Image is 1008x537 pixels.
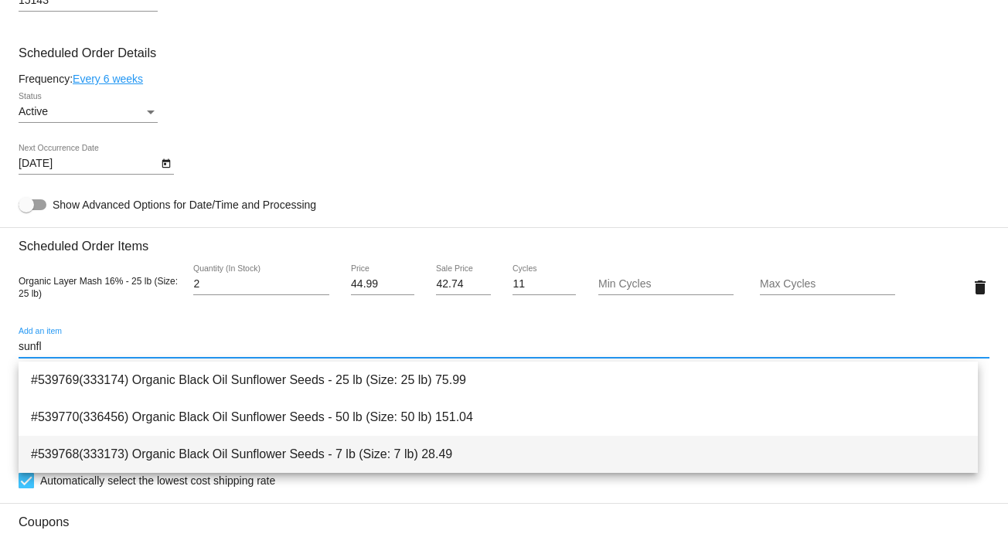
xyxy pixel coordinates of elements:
input: Price [351,278,414,291]
mat-select: Status [19,106,158,118]
input: Sale Price [436,278,490,291]
span: #539770(336456) Organic Black Oil Sunflower Seeds - 50 lb (Size: 50 lb) 151.04 [31,399,965,436]
span: Show Advanced Options for Date/Time and Processing [53,197,316,212]
input: Quantity (In Stock) [193,278,329,291]
h3: Coupons [19,503,989,529]
h3: Scheduled Order Details [19,46,989,60]
h3: Scheduled Order Items [19,227,989,253]
a: Every 6 weeks [73,73,143,85]
input: Next Occurrence Date [19,158,158,170]
input: Min Cycles [598,278,734,291]
span: #539769(333174) Organic Black Oil Sunflower Seeds - 25 lb (Size: 25 lb) 75.99 [31,362,965,399]
span: #539768(333173) Organic Black Oil Sunflower Seeds - 7 lb (Size: 7 lb) 28.49 [31,436,965,473]
span: Organic Layer Mash 16% - 25 lb (Size: 25 lb) [19,276,178,299]
input: Max Cycles [760,278,895,291]
span: Automatically select the lowest cost shipping rate [40,471,275,490]
div: Frequency: [19,73,989,85]
input: Add an item [19,341,989,353]
input: Cycles [513,278,576,291]
span: Active [19,105,48,117]
mat-icon: delete [971,278,989,297]
button: Open calendar [158,155,174,171]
